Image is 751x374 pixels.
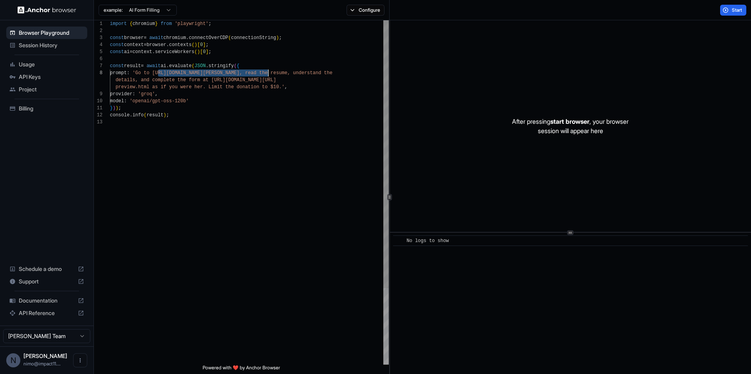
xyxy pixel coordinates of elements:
[19,105,84,112] span: Billing
[144,42,146,48] span: =
[138,91,155,97] span: 'groq'
[512,117,629,135] p: After pressing , your browser session will appear here
[192,42,194,48] span: (
[110,105,113,111] span: }
[186,35,189,41] span: .
[94,20,102,27] div: 1
[208,63,234,69] span: stringify
[23,361,61,367] span: nimo@impact11.com
[206,49,208,55] span: ]
[124,35,144,41] span: browser
[166,112,169,118] span: ;
[110,70,127,76] span: prompt
[19,41,84,49] span: Session History
[124,42,144,48] span: context
[284,84,287,90] span: ,
[94,91,102,98] div: 9
[19,265,75,273] span: Schedule a demo
[189,35,228,41] span: connectOverCDP
[94,41,102,48] div: 4
[397,237,401,245] span: ​
[94,55,102,62] div: 6
[115,84,256,90] span: preview.html as if you were her. Limit the donatio
[197,42,200,48] span: [
[155,49,194,55] span: serviceWorkers
[133,70,251,76] span: 'Go to [URL][DOMAIN_NAME][PERSON_NAME], re
[94,105,102,112] div: 11
[94,62,102,69] div: 7
[163,35,186,41] span: chromium
[279,35,282,41] span: ;
[19,29,84,37] span: Browser Playground
[94,98,102,105] div: 10
[155,91,158,97] span: ,
[166,42,169,48] span: .
[110,91,133,97] span: provider
[149,35,163,41] span: await
[6,102,87,115] div: Billing
[203,49,206,55] span: 0
[550,118,589,125] span: start browser
[19,85,84,93] span: Project
[206,42,208,48] span: ;
[147,112,163,118] span: result
[19,278,75,285] span: Support
[6,27,87,39] div: Browser Playground
[6,307,87,319] div: API Reference
[133,49,152,55] span: context
[231,35,276,41] span: connectionString
[347,5,384,16] button: Configure
[110,98,124,104] span: model
[251,70,332,76] span: ad the resume, understand the
[720,5,746,16] button: Start
[200,49,203,55] span: [
[144,112,146,118] span: (
[234,63,237,69] span: (
[133,91,135,97] span: :
[115,105,118,111] span: )
[197,49,200,55] span: )
[127,70,129,76] span: :
[141,63,144,69] span: =
[6,58,87,71] div: Usage
[124,63,141,69] span: result
[256,84,284,90] span: n to $10.'
[94,119,102,126] div: 13
[6,71,87,83] div: API Keys
[6,275,87,288] div: Support
[225,77,276,83] span: [DOMAIN_NAME][URL]
[19,73,84,81] span: API Keys
[129,49,132,55] span: =
[407,238,449,244] span: No logs to show
[152,49,155,55] span: .
[94,69,102,77] div: 8
[110,42,124,48] span: const
[161,21,172,27] span: from
[119,105,121,111] span: ;
[237,63,239,69] span: {
[19,309,75,317] span: API Reference
[228,35,231,41] span: (
[94,27,102,34] div: 2
[19,297,75,305] span: Documentation
[169,63,192,69] span: evaluate
[94,112,102,119] div: 12
[94,34,102,41] div: 3
[166,63,169,69] span: .
[124,49,129,55] span: ai
[110,112,129,118] span: console
[133,21,155,27] span: chromium
[115,77,225,83] span: details, and complete the form at [URL]
[6,83,87,96] div: Project
[163,112,166,118] span: )
[110,21,127,27] span: import
[208,49,211,55] span: ;
[155,21,158,27] span: }
[110,63,124,69] span: const
[19,61,84,68] span: Usage
[147,42,166,48] span: browser
[161,63,166,69] span: ai
[169,42,192,48] span: contexts
[192,63,194,69] span: (
[73,353,87,367] button: Open menu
